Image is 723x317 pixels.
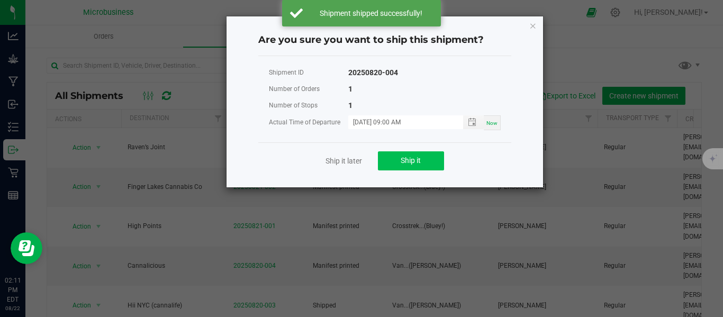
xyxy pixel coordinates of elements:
[348,99,353,112] div: 1
[486,120,498,126] span: Now
[326,156,362,166] a: Ship it later
[269,116,348,129] div: Actual Time of Departure
[269,66,348,79] div: Shipment ID
[258,33,511,47] h4: Are you sure you want to ship this shipment?
[401,156,421,165] span: Ship it
[348,83,353,96] div: 1
[269,99,348,112] div: Number of Stops
[348,66,398,79] div: 20250820-004
[348,115,452,129] input: MM/dd/yyyy HH:MM a
[269,83,348,96] div: Number of Orders
[309,8,433,19] div: Shipment shipped successfully!
[378,151,444,170] button: Ship it
[463,115,484,129] span: Toggle popup
[529,19,537,32] button: Close
[11,232,42,264] iframe: Resource center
